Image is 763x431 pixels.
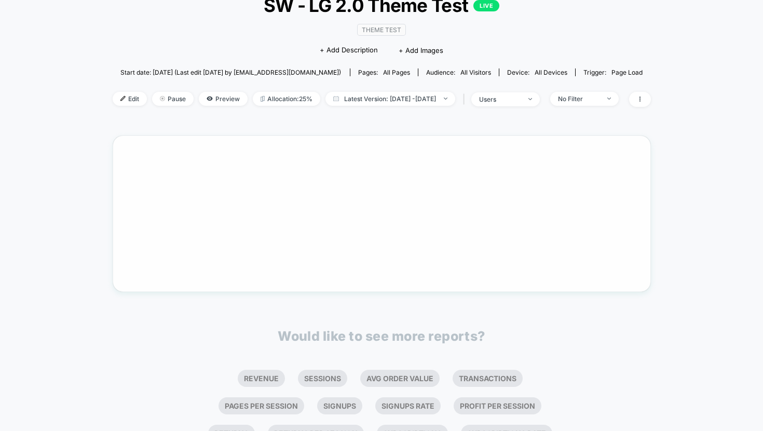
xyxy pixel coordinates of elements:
[333,96,339,101] img: calendar
[460,68,491,76] span: All Visitors
[357,24,406,36] span: Theme Test
[453,370,523,387] li: Transactions
[454,397,541,414] li: Profit Per Session
[278,328,485,344] p: Would like to see more reports?
[160,96,165,101] img: end
[120,96,126,101] img: edit
[479,95,521,103] div: users
[460,92,471,107] span: |
[358,68,410,76] div: Pages:
[238,370,285,387] li: Revenue
[426,68,491,76] div: Audience:
[611,68,643,76] span: Page Load
[113,92,147,106] span: Edit
[219,397,304,414] li: Pages Per Session
[325,92,455,106] span: Latest Version: [DATE] - [DATE]
[528,98,532,100] img: end
[535,68,567,76] span: all devices
[120,68,341,76] span: Start date: [DATE] (Last edit [DATE] by [EMAIL_ADDRESS][DOMAIN_NAME])
[253,92,320,106] span: Allocation: 25%
[152,92,194,106] span: Pause
[583,68,643,76] div: Trigger:
[320,45,378,55] span: + Add Description
[375,397,441,414] li: Signups Rate
[383,68,410,76] span: all pages
[317,397,362,414] li: Signups
[444,98,447,100] img: end
[399,46,443,54] span: + Add Images
[607,98,611,100] img: end
[199,92,248,106] span: Preview
[298,370,347,387] li: Sessions
[261,96,265,102] img: rebalance
[558,95,599,103] div: No Filter
[360,370,440,387] li: Avg Order Value
[499,68,575,76] span: Device:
